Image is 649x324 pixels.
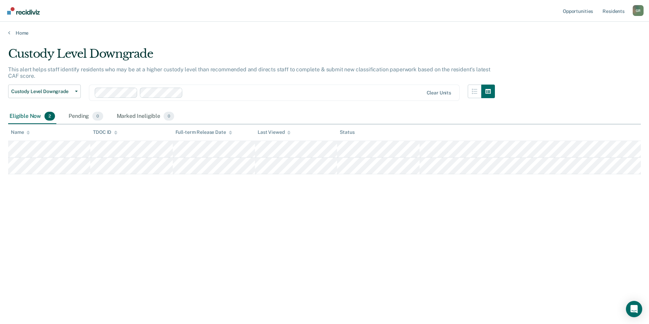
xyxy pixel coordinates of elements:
div: Eligible Now2 [8,109,56,124]
a: Home [8,30,641,36]
button: Custody Level Downgrade [8,85,81,98]
div: Clear units [427,90,451,96]
div: Open Intercom Messenger [626,301,642,317]
span: 0 [92,112,103,121]
span: Custody Level Downgrade [11,89,72,94]
p: This alert helps staff identify residents who may be at a higher custody level than recommended a... [8,66,490,79]
div: Name [11,129,30,135]
button: Profile dropdown button [633,5,644,16]
div: Pending0 [67,109,104,124]
span: 2 [44,112,55,121]
div: Full-term Release Date [175,129,232,135]
img: Recidiviz [7,7,40,15]
div: Custody Level Downgrade [8,47,495,66]
div: Status [340,129,354,135]
div: G R [633,5,644,16]
span: 0 [164,112,174,121]
div: TDOC ID [93,129,117,135]
div: Last Viewed [258,129,291,135]
div: Marked Ineligible0 [115,109,176,124]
